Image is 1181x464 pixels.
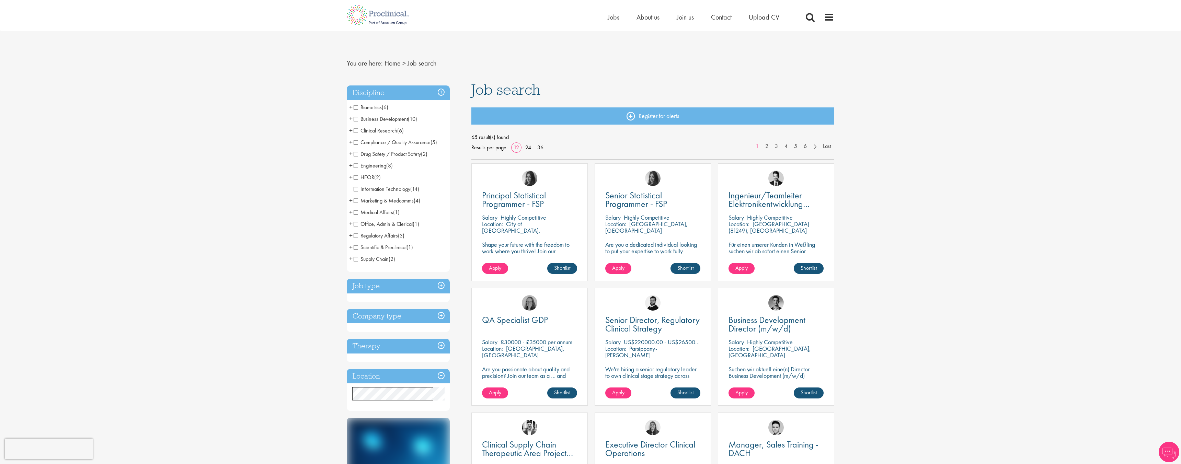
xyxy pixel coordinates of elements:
p: Für einen unserer Kunden in Weßling suchen wir ab sofort einen Senior Electronics Engineer Avioni... [729,241,824,267]
span: (2) [421,150,427,158]
p: Are you a dedicated individual looking to put your expertise to work fully flexibly in a remote p... [605,241,700,261]
span: About us [637,13,660,22]
img: Connor Lynes [768,420,784,435]
a: Shortlist [794,387,824,398]
span: Medical Affairs [354,209,393,216]
span: Biometrics [354,104,388,111]
span: Clinical Research [354,127,397,134]
p: Highly Competitive [747,338,793,346]
a: Apply [482,263,508,274]
span: (2) [389,255,395,263]
span: + [349,137,353,147]
a: Join us [677,13,694,22]
a: Shortlist [547,387,577,398]
a: Jobs [608,13,619,22]
span: Compliance / Quality Assurance [354,139,437,146]
span: + [349,160,353,171]
span: Apply [489,389,501,396]
span: 65 result(s) found [471,132,835,142]
span: Compliance / Quality Assurance [354,139,431,146]
span: (1) [406,244,413,251]
p: Parsippany-[PERSON_NAME][GEOGRAPHIC_DATA], [GEOGRAPHIC_DATA] [605,345,664,372]
span: Business Development [354,115,408,123]
p: [GEOGRAPHIC_DATA] (81249), [GEOGRAPHIC_DATA] [729,220,809,234]
span: HEOR [354,174,381,181]
p: Highly Competitive [747,213,793,221]
img: Chatbot [1159,442,1179,462]
span: Apply [612,389,624,396]
span: (10) [408,115,417,123]
span: Engineering [354,162,386,169]
span: + [349,102,353,112]
a: Ingenieur/Teamleiter Elektronikentwicklung Aviation (m/w/d) [729,191,824,208]
span: (3) [398,232,404,239]
a: Shortlist [794,263,824,274]
span: + [349,207,353,217]
span: You are here: [347,59,383,68]
a: Upload CV [749,13,779,22]
a: Max Slevogt [768,295,784,311]
h3: Location [347,369,450,384]
a: Apply [482,387,508,398]
a: 1 [752,142,762,150]
span: Location: [482,345,503,352]
span: Job search [471,80,540,99]
p: We're hiring a senior regulatory leader to own clinical stage strategy across multiple programs. [605,366,700,385]
a: Shortlist [670,263,700,274]
a: Apply [605,387,631,398]
a: breadcrumb link [385,59,401,68]
span: (6) [397,127,404,134]
a: 6 [800,142,810,150]
a: 2 [762,142,772,150]
span: Salary [729,338,744,346]
a: 36 [535,144,546,151]
span: Location: [729,345,749,352]
span: Scientific & Preclinical [354,244,413,251]
a: QA Specialist GDP [482,316,577,324]
p: £30000 - £35000 per annum [501,338,572,346]
a: Business Development Director (m/w/d) [729,316,824,333]
span: + [349,230,353,241]
span: + [349,125,353,136]
span: Biometrics [354,104,382,111]
span: Location: [605,345,626,352]
span: Apply [489,264,501,271]
img: Ciara Noble [645,420,661,435]
span: Executive Director Clinical Operations [605,439,695,459]
span: Drug Safety / Product Safety [354,150,421,158]
span: + [349,242,353,252]
p: City of [GEOGRAPHIC_DATA], [GEOGRAPHIC_DATA] [482,220,540,241]
span: QA Specialist GDP [482,314,548,326]
iframe: reCAPTCHA [5,439,93,459]
img: Ingrid Aymes [522,295,537,311]
a: Heidi Hennigan [645,171,661,186]
span: Contact [711,13,732,22]
span: Principal Statistical Programmer - FSP [482,189,546,210]
span: (6) [382,104,388,111]
a: Apply [729,387,755,398]
p: [GEOGRAPHIC_DATA], [GEOGRAPHIC_DATA] [605,220,688,234]
span: Location: [605,220,626,228]
span: (1) [413,220,419,228]
a: Executive Director Clinical Operations [605,440,700,457]
a: 24 [523,144,534,151]
span: + [349,195,353,206]
div: Therapy [347,339,450,353]
span: Office, Admin & Clerical [354,220,413,228]
span: Scientific & Preclinical [354,244,406,251]
span: HEOR [354,174,374,181]
a: Register for alerts [471,107,835,125]
span: + [349,114,353,124]
p: Shape your future with the freedom to work where you thrive! Join our pharmaceutical client with ... [482,241,577,267]
p: Are you passionate about quality and precision? Join our team as a … and help ensure top-tier sta... [482,366,577,392]
span: Supply Chain [354,255,395,263]
span: Information Technology [354,185,419,193]
img: Thomas Wenig [768,171,784,186]
span: > [402,59,406,68]
p: US$220000.00 - US$265000 per annum + Highly Competitive Salary [624,338,793,346]
span: Salary [605,338,621,346]
span: Marketing & Medcomms [354,197,420,204]
p: Suchen wir aktuell eine(n) Director Business Development (m/w/d) Standort: [GEOGRAPHIC_DATA] | Mo... [729,366,824,392]
span: Senior Director, Regulatory Clinical Strategy [605,314,700,334]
